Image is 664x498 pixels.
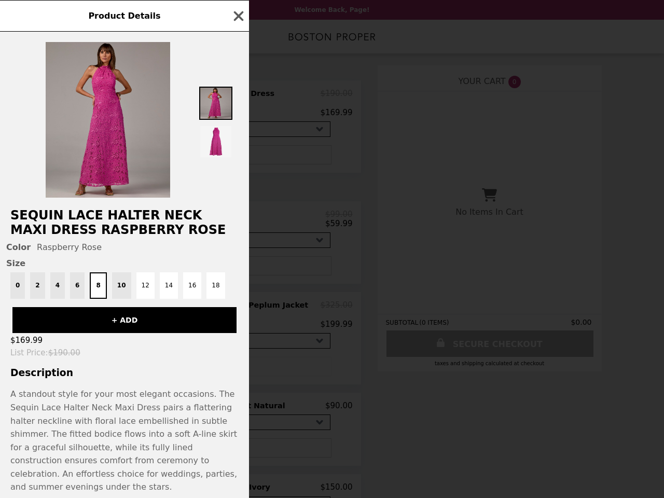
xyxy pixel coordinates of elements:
[46,42,170,198] img: Raspberry Rose / 8
[10,388,239,494] p: A standout style for your most elegant occasions. The Sequin Lace Halter Neck Maxi Dress pairs a ...
[199,125,232,158] img: Thumbnail 2
[88,11,160,21] span: Product Details
[206,272,225,299] button: 18
[136,272,155,299] button: 12
[48,348,80,357] span: $190.00
[6,242,31,252] span: Color
[199,87,232,120] img: Thumbnail 1
[90,272,106,299] button: 8
[6,258,243,268] span: Size
[160,272,178,299] button: 14
[183,272,201,299] button: 16
[6,242,243,252] div: Raspberry Rose
[12,307,237,333] button: + ADD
